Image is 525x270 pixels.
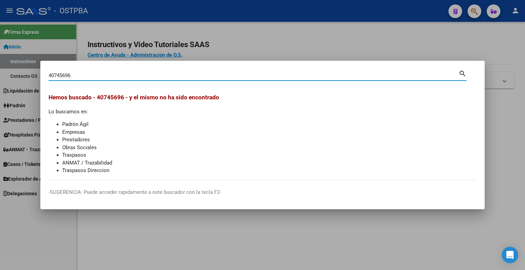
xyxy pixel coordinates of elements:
[49,94,219,101] span: Hemos buscado - 40745696 - y el mismo no ha sido encontrado
[62,128,476,136] li: Empresas
[62,136,476,144] li: Prestadores
[459,69,467,77] mat-icon: search
[62,167,476,174] li: Traspasos Direccion
[62,144,476,152] li: Obras Sociales
[502,247,518,263] div: Open Intercom Messenger
[62,151,476,159] li: Traspasos
[49,93,476,174] div: Lo buscamos en:
[49,188,476,196] p: -SUGERENCIA: Puede acceder rapidamente a este buscador con la tecla F2-
[62,120,476,128] li: Padrón Ágil
[62,159,476,167] li: ANMAT / Trazabilidad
